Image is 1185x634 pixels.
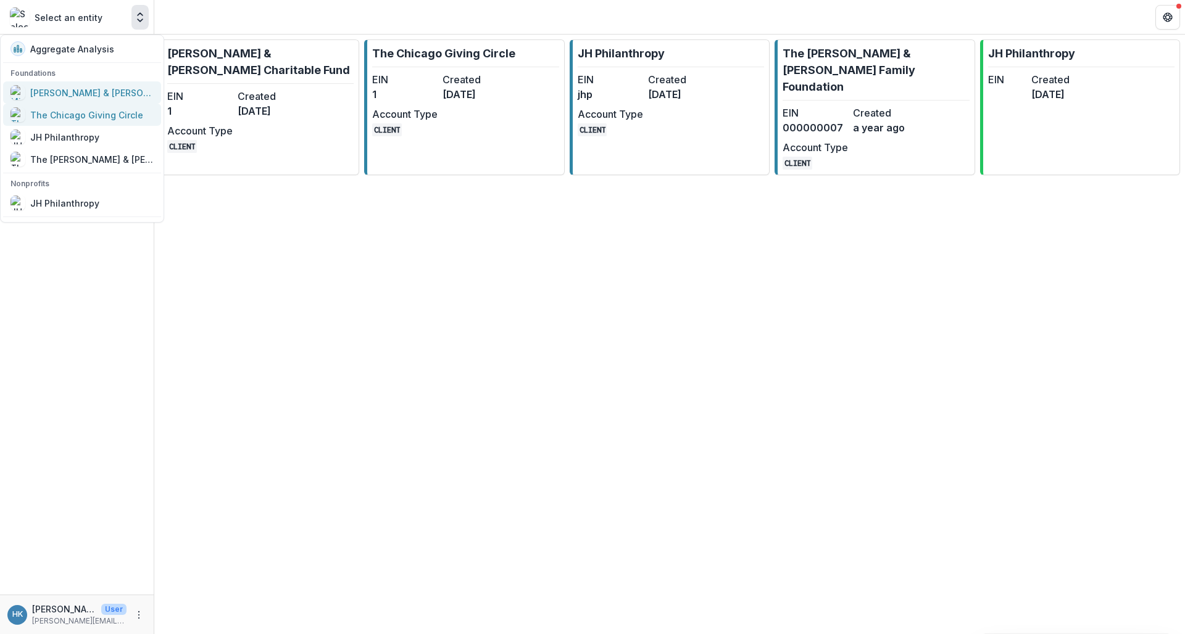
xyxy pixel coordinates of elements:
dd: [DATE] [648,87,713,102]
dt: EIN [372,72,438,87]
button: More [131,607,146,622]
p: [PERSON_NAME] [32,603,96,615]
dt: Account Type [783,140,848,155]
a: The [PERSON_NAME] & [PERSON_NAME] Family FoundationEIN000000007Createda year agoAccount TypeCLIENT [775,39,975,175]
p: The [PERSON_NAME] & [PERSON_NAME] Family Foundation [783,45,969,95]
button: Open entity switcher [131,5,149,30]
code: CLIENT [372,123,402,136]
dt: EIN [783,105,848,120]
dt: EIN [988,72,1026,87]
dt: Created [1031,72,1070,87]
code: CLIENT [578,123,607,136]
dd: 000000007 [783,120,848,135]
dd: jhp [578,87,643,102]
button: Get Help [1155,5,1180,30]
img: Select an entity [10,7,30,27]
dd: [DATE] [238,104,303,118]
dd: [DATE] [443,87,508,102]
dd: 1 [167,104,233,118]
dt: Created [443,72,508,87]
p: JH Philanthropy [988,45,1075,62]
p: [PERSON_NAME] & [PERSON_NAME] Charitable Fund [167,45,354,78]
p: User [101,604,127,615]
dt: Created [238,89,303,104]
p: [PERSON_NAME][EMAIL_ADDRESS][DOMAIN_NAME] [32,615,127,627]
dt: Account Type [578,107,643,121]
p: Select an entity [35,11,102,24]
div: Hannah Kaplan [12,611,23,619]
p: The Chicago Giving Circle [372,45,515,62]
dt: Created [853,105,918,120]
dt: Account Type [372,107,438,121]
dd: [DATE] [1031,87,1070,102]
dt: EIN [578,72,643,87]
dt: Created [648,72,713,87]
dd: 1 [372,87,438,102]
code: CLIENT [167,140,197,153]
p: JH Philanthropy [578,45,665,62]
a: [PERSON_NAME] & [PERSON_NAME] Charitable FundEIN1Created[DATE]Account TypeCLIENT [159,39,359,175]
dd: a year ago [853,120,918,135]
a: JH PhilanthropyEINjhpCreated[DATE]Account TypeCLIENT [570,39,770,175]
dt: Account Type [167,123,233,138]
a: JH PhilanthropyEINCreated[DATE] [980,39,1180,175]
code: CLIENT [783,157,812,170]
a: The Chicago Giving CircleEIN1Created[DATE]Account TypeCLIENT [364,39,564,175]
dt: EIN [167,89,233,104]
